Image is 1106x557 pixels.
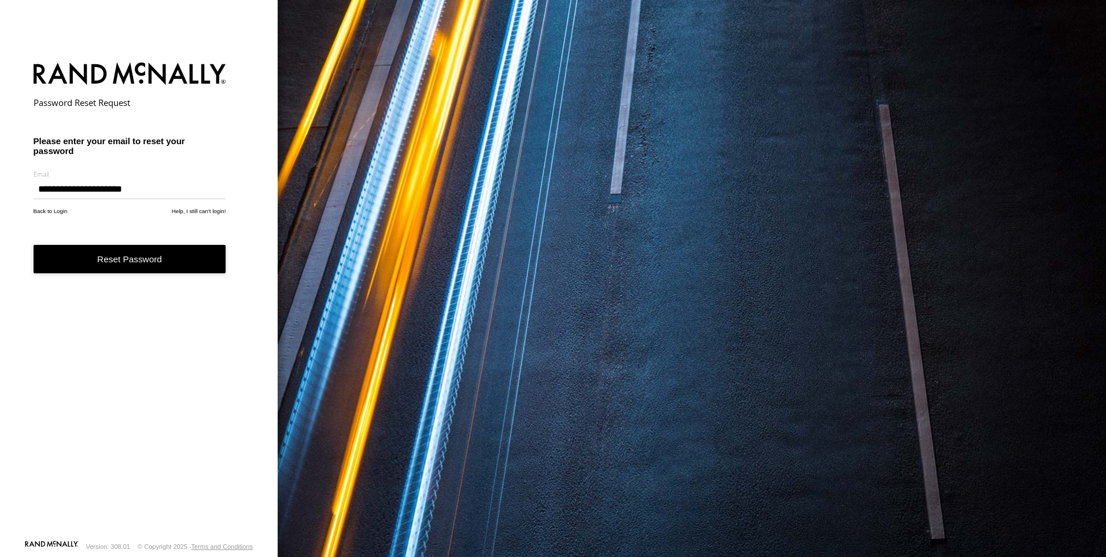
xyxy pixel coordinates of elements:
[34,208,68,214] a: Back to Login
[86,543,130,550] div: Version: 308.01
[191,543,253,550] a: Terms and Conditions
[172,208,226,214] a: Help, I still can't login!
[34,170,226,178] label: Email
[34,245,226,273] button: Reset Password
[138,543,253,550] div: © Copyright 2025 -
[34,97,226,108] h2: Password Reset Request
[25,541,78,552] a: Visit our Website
[34,136,226,156] h3: Please enter your email to reset your password
[34,60,226,90] img: Rand McNally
